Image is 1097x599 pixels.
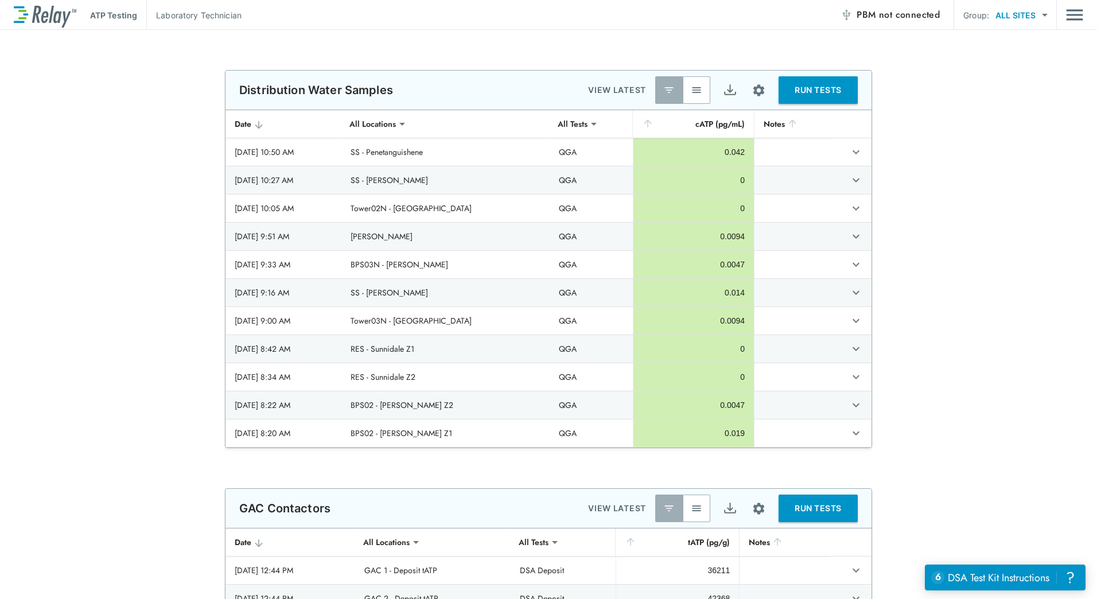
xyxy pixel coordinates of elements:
[643,427,745,439] div: 0.019
[341,112,404,135] div: All Locations
[716,495,744,522] button: Export
[744,493,774,524] button: Site setup
[341,223,550,250] td: [PERSON_NAME]
[341,251,550,278] td: BPS03N - [PERSON_NAME]
[1066,4,1083,26] img: Drawer Icon
[846,311,866,330] button: expand row
[846,423,866,443] button: expand row
[716,76,744,104] button: Export
[963,9,989,21] p: Group:
[846,227,866,246] button: expand row
[550,419,633,447] td: QGA
[156,9,242,21] p: Laboratory Technician
[341,391,550,419] td: BPS02 - [PERSON_NAME] Z2
[625,565,730,576] div: 36211
[779,495,858,522] button: RUN TESTS
[550,391,633,419] td: QGA
[642,117,745,131] div: cATP (pg/mL)
[643,203,745,214] div: 0
[550,335,633,363] td: QGA
[744,75,774,106] button: Site setup
[691,503,702,514] img: View All
[341,138,550,166] td: SS - Penetanguishene
[235,231,332,242] div: [DATE] 9:51 AM
[663,84,675,96] img: Latest
[235,259,332,270] div: [DATE] 9:33 AM
[550,251,633,278] td: QGA
[235,371,332,383] div: [DATE] 8:34 AM
[235,427,332,439] div: [DATE] 8:20 AM
[752,501,766,516] img: Settings Icon
[511,557,616,584] td: DSA Deposit
[846,170,866,190] button: expand row
[752,83,766,98] img: Settings Icon
[90,9,137,21] p: ATP Testing
[841,9,852,21] img: Offline Icon
[235,203,332,214] div: [DATE] 10:05 AM
[779,76,858,104] button: RUN TESTS
[550,223,633,250] td: QGA
[643,287,745,298] div: 0.014
[550,195,633,222] td: QGA
[355,531,418,554] div: All Locations
[846,339,866,359] button: expand row
[341,279,550,306] td: SS - [PERSON_NAME]
[643,174,745,186] div: 0
[550,363,633,391] td: QGA
[846,142,866,162] button: expand row
[588,501,646,515] p: VIEW LATEST
[355,557,511,584] td: GAC 1 - Deposit tATP
[225,110,341,138] th: Date
[643,399,745,411] div: 0.0047
[341,419,550,447] td: BPS02 - [PERSON_NAME] Z1
[846,283,866,302] button: expand row
[341,363,550,391] td: RES - Sunnidale Z2
[550,166,633,194] td: QGA
[341,307,550,334] td: Tower03N - [GEOGRAPHIC_DATA]
[1066,4,1083,26] button: Main menu
[643,146,745,158] div: 0.042
[225,110,872,448] table: sticky table
[235,565,346,576] div: [DATE] 12:44 PM
[588,83,646,97] p: VIEW LATEST
[846,367,866,387] button: expand row
[663,503,675,514] img: Latest
[836,3,944,26] button: PBM not connected
[235,315,332,326] div: [DATE] 9:00 AM
[235,174,332,186] div: [DATE] 10:27 AM
[341,335,550,363] td: RES - Sunnidale Z1
[846,255,866,274] button: expand row
[511,531,557,554] div: All Tests
[625,535,730,549] div: tATP (pg/g)
[235,146,332,158] div: [DATE] 10:50 AM
[749,535,820,549] div: Notes
[846,199,866,218] button: expand row
[643,315,745,326] div: 0.0094
[643,231,745,242] div: 0.0094
[643,259,745,270] div: 0.0047
[235,287,332,298] div: [DATE] 9:16 AM
[846,395,866,415] button: expand row
[879,8,940,21] span: not connected
[235,343,332,355] div: [DATE] 8:42 AM
[550,279,633,306] td: QGA
[239,501,330,515] p: GAC Contactors
[341,166,550,194] td: SS - [PERSON_NAME]
[550,138,633,166] td: QGA
[225,528,355,557] th: Date
[723,501,737,516] img: Export Icon
[691,84,702,96] img: View All
[14,3,76,28] img: LuminUltra Relay
[723,83,737,98] img: Export Icon
[550,307,633,334] td: QGA
[239,83,393,97] p: Distribution Water Samples
[643,371,745,383] div: 0
[846,561,866,580] button: expand row
[764,117,824,131] div: Notes
[341,195,550,222] td: Tower02N - [GEOGRAPHIC_DATA]
[235,399,332,411] div: [DATE] 8:22 AM
[925,565,1086,590] iframe: Resource center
